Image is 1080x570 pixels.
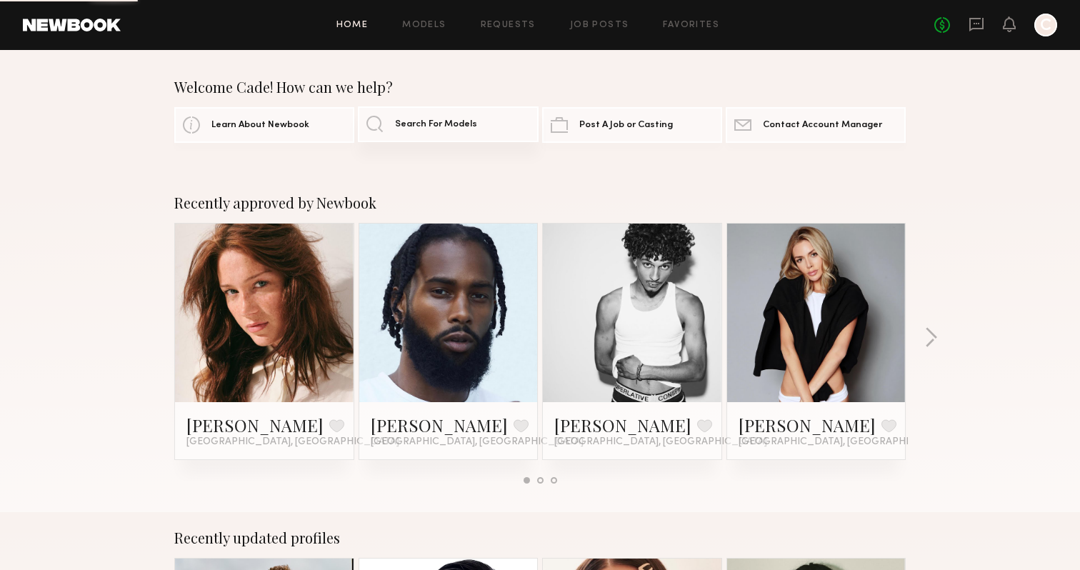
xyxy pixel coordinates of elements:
div: Recently updated profiles [174,529,906,546]
span: [GEOGRAPHIC_DATA], [GEOGRAPHIC_DATA] [186,436,399,448]
a: Favorites [663,21,719,30]
span: [GEOGRAPHIC_DATA], [GEOGRAPHIC_DATA] [371,436,584,448]
a: [PERSON_NAME] [739,414,876,436]
a: Job Posts [570,21,629,30]
div: Welcome Cade! How can we help? [174,79,906,96]
a: Contact Account Manager [726,107,906,143]
span: Post A Job or Casting [579,121,673,130]
a: Learn About Newbook [174,107,354,143]
a: C [1034,14,1057,36]
a: [PERSON_NAME] [554,414,691,436]
span: Learn About Newbook [211,121,309,130]
a: Home [336,21,369,30]
a: Models [402,21,446,30]
a: [PERSON_NAME] [186,414,324,436]
span: [GEOGRAPHIC_DATA], [GEOGRAPHIC_DATA] [739,436,951,448]
span: Contact Account Manager [763,121,882,130]
a: Search For Models [358,106,538,142]
a: Requests [481,21,536,30]
a: [PERSON_NAME] [371,414,508,436]
span: Search For Models [395,120,477,129]
span: [GEOGRAPHIC_DATA], [GEOGRAPHIC_DATA] [554,436,767,448]
a: Post A Job or Casting [542,107,722,143]
div: Recently approved by Newbook [174,194,906,211]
